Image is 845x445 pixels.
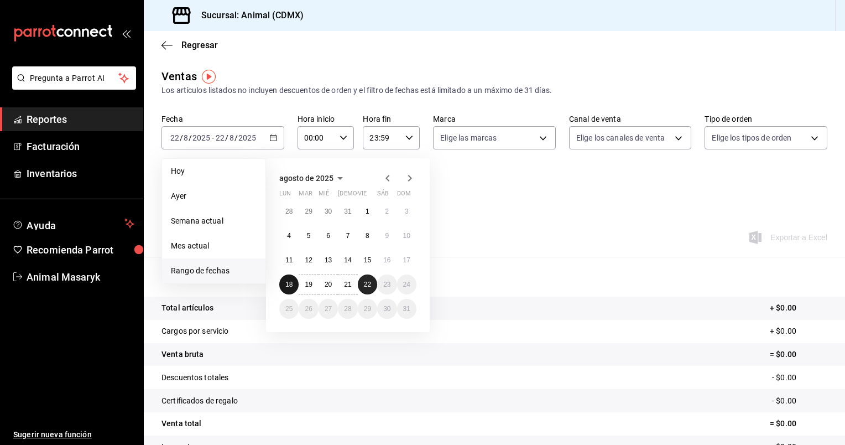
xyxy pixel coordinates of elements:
button: open_drawer_menu [122,29,131,38]
p: = $0.00 [770,418,827,430]
abbr: 19 de agosto de 2025 [305,281,312,288]
p: Cargos por servicio [161,325,229,337]
button: 23 de agosto de 2025 [377,275,397,294]
abbr: 16 de agosto de 2025 [383,256,390,264]
button: Pregunta a Parrot AI [12,66,136,90]
span: / [180,133,183,142]
button: 31 de julio de 2025 [338,201,357,221]
button: 15 de agosto de 2025 [358,250,377,270]
span: Animal Masaryk [27,270,134,284]
button: 30 de agosto de 2025 [377,299,397,319]
button: agosto de 2025 [279,172,347,185]
label: Canal de venta [569,115,692,123]
input: ---- [192,133,211,142]
label: Tipo de orden [705,115,827,123]
button: 7 de agosto de 2025 [338,226,357,246]
abbr: 31 de agosto de 2025 [403,305,410,313]
abbr: 11 de agosto de 2025 [285,256,293,264]
button: 30 de julio de 2025 [319,201,338,221]
abbr: 12 de agosto de 2025 [305,256,312,264]
p: Venta bruta [161,349,204,360]
div: Los artículos listados no incluyen descuentos de orden y el filtro de fechas está limitado a un m... [161,85,827,96]
span: - [212,133,214,142]
button: 3 de agosto de 2025 [397,201,416,221]
abbr: 2 de agosto de 2025 [385,208,389,215]
abbr: 25 de agosto de 2025 [285,305,293,313]
span: Recomienda Parrot [27,242,134,257]
span: Sugerir nueva función [13,429,134,441]
abbr: 13 de agosto de 2025 [325,256,332,264]
span: / [225,133,228,142]
p: Descuentos totales [161,372,228,384]
button: 10 de agosto de 2025 [397,226,416,246]
abbr: 10 de agosto de 2025 [403,232,410,240]
abbr: 4 de agosto de 2025 [287,232,291,240]
abbr: lunes [279,190,291,201]
p: Resumen [161,270,827,283]
abbr: 29 de agosto de 2025 [364,305,371,313]
abbr: jueves [338,190,403,201]
abbr: 27 de agosto de 2025 [325,305,332,313]
p: + $0.00 [770,325,827,337]
span: Rango de fechas [171,265,257,277]
label: Hora fin [363,115,420,123]
button: 31 de agosto de 2025 [397,299,416,319]
abbr: 7 de agosto de 2025 [346,232,350,240]
span: Pregunta a Parrot AI [30,73,119,84]
abbr: 3 de agosto de 2025 [405,208,409,215]
div: Ventas [161,68,197,85]
button: 22 de agosto de 2025 [358,275,377,294]
input: -- [215,133,225,142]
abbr: 5 de agosto de 2025 [307,232,311,240]
abbr: 17 de agosto de 2025 [403,256,410,264]
abbr: martes [299,190,312,201]
span: Elige los tipos de orden [712,132,791,143]
h3: Sucursal: Animal (CDMX) [192,9,304,22]
input: -- [229,133,234,142]
button: 25 de agosto de 2025 [279,299,299,319]
button: 14 de agosto de 2025 [338,250,357,270]
abbr: 29 de julio de 2025 [305,208,312,215]
button: 28 de julio de 2025 [279,201,299,221]
span: Mes actual [171,240,257,252]
input: -- [183,133,189,142]
span: agosto de 2025 [279,174,333,183]
p: - $0.00 [772,395,827,407]
label: Fecha [161,115,284,123]
span: Regresar [181,40,218,50]
abbr: sábado [377,190,389,201]
button: 29 de julio de 2025 [299,201,318,221]
img: Tooltip marker [202,70,216,84]
button: 18 de agosto de 2025 [279,275,299,294]
span: Reportes [27,112,134,127]
span: Semana actual [171,215,257,227]
button: 26 de agosto de 2025 [299,299,318,319]
abbr: 30 de julio de 2025 [325,208,332,215]
abbr: 20 de agosto de 2025 [325,281,332,288]
abbr: domingo [397,190,411,201]
button: 27 de agosto de 2025 [319,299,338,319]
button: 6 de agosto de 2025 [319,226,338,246]
abbr: miércoles [319,190,329,201]
abbr: 22 de agosto de 2025 [364,281,371,288]
abbr: 21 de agosto de 2025 [344,281,351,288]
abbr: 15 de agosto de 2025 [364,256,371,264]
p: - $0.00 [772,372,827,384]
abbr: 30 de agosto de 2025 [383,305,390,313]
p: Certificados de regalo [161,395,238,407]
span: Elige los canales de venta [576,132,665,143]
p: = $0.00 [770,349,827,360]
abbr: 9 de agosto de 2025 [385,232,389,240]
abbr: 31 de julio de 2025 [344,208,351,215]
button: 19 de agosto de 2025 [299,275,318,294]
p: Venta total [161,418,201,430]
label: Marca [433,115,556,123]
abbr: 28 de agosto de 2025 [344,305,351,313]
button: 17 de agosto de 2025 [397,250,416,270]
button: 21 de agosto de 2025 [338,275,357,294]
span: / [234,133,238,142]
button: 20 de agosto de 2025 [319,275,338,294]
abbr: 23 de agosto de 2025 [383,281,390,288]
abbr: 8 de agosto de 2025 [366,232,369,240]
